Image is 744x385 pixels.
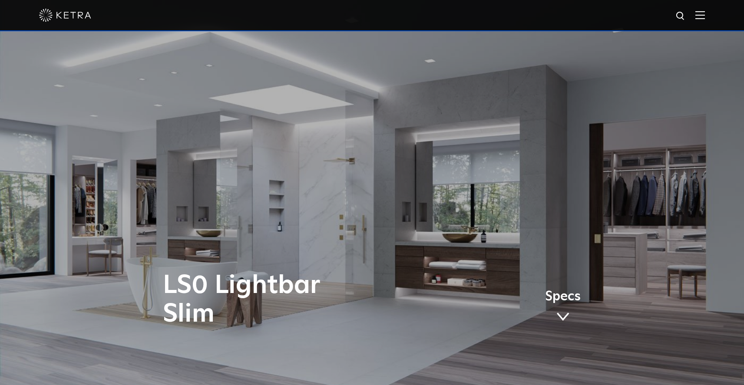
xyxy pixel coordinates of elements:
[163,271,408,329] h1: LS0 Lightbar Slim
[545,290,581,303] span: Specs
[675,11,686,22] img: search icon
[545,290,581,324] a: Specs
[695,11,705,19] img: Hamburger%20Nav.svg
[39,9,91,22] img: ketra-logo-2019-white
